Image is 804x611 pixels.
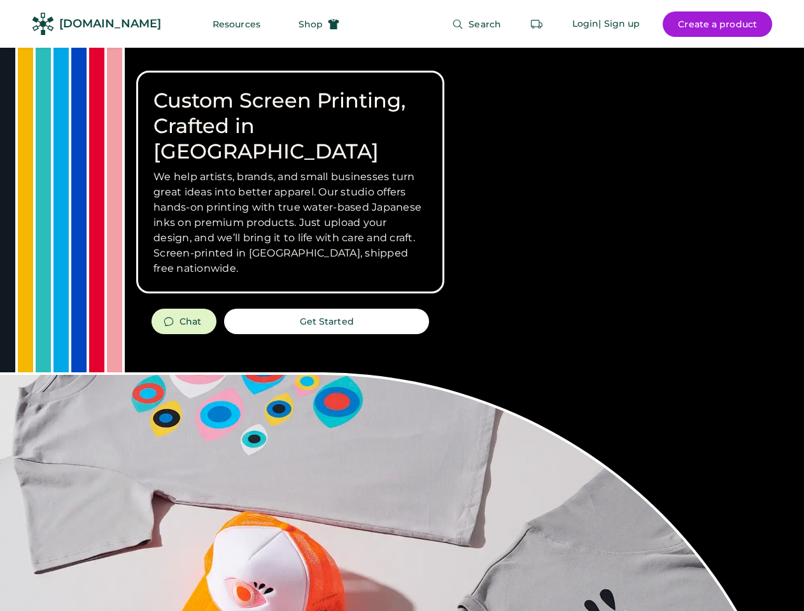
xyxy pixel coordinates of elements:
[572,18,599,31] div: Login
[469,20,501,29] span: Search
[152,309,216,334] button: Chat
[153,169,427,276] h3: We help artists, brands, and small businesses turn great ideas into better apparel. Our studio of...
[299,20,323,29] span: Shop
[197,11,276,37] button: Resources
[598,18,640,31] div: | Sign up
[153,88,427,164] h1: Custom Screen Printing, Crafted in [GEOGRAPHIC_DATA]
[437,11,516,37] button: Search
[32,13,54,35] img: Rendered Logo - Screens
[283,11,355,37] button: Shop
[59,16,161,32] div: [DOMAIN_NAME]
[663,11,772,37] button: Create a product
[224,309,429,334] button: Get Started
[524,11,549,37] button: Retrieve an order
